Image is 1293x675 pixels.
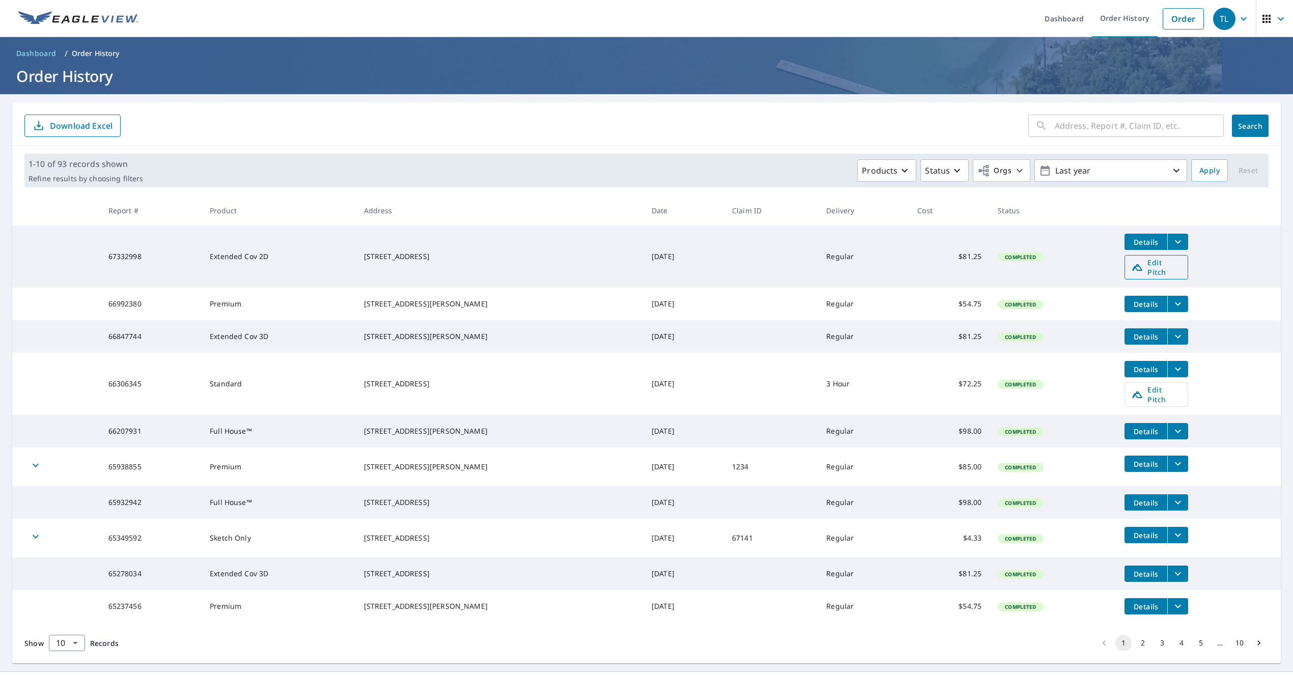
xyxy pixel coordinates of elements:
[65,47,68,60] li: /
[1251,635,1267,651] button: Go to next page
[1167,234,1188,250] button: filesDropdownBtn-67332998
[24,115,121,137] button: Download Excel
[909,486,990,519] td: $98.00
[909,195,990,226] th: Cost
[1131,258,1182,277] span: Edit Pitch
[364,601,636,611] div: [STREET_ADDRESS][PERSON_NAME]
[1167,456,1188,472] button: filesDropdownBtn-65938855
[202,519,355,557] td: Sketch Only
[925,164,950,177] p: Status
[1125,598,1167,614] button: detailsBtn-65237456
[100,415,202,447] td: 66207931
[364,426,636,436] div: [STREET_ADDRESS][PERSON_NAME]
[818,590,909,623] td: Regular
[24,638,44,648] span: Show
[100,195,202,226] th: Report #
[29,174,143,183] p: Refine results by choosing filters
[1125,361,1167,377] button: detailsBtn-66306345
[18,11,138,26] img: EV Logo
[202,288,355,320] td: Premium
[1167,328,1188,345] button: filesDropdownBtn-66847744
[1135,635,1151,651] button: Go to page 2
[364,251,636,262] div: [STREET_ADDRESS]
[909,353,990,415] td: $72.25
[999,254,1042,261] span: Completed
[100,226,202,288] td: 67332998
[1131,459,1161,469] span: Details
[643,486,724,519] td: [DATE]
[1191,159,1228,182] button: Apply
[643,415,724,447] td: [DATE]
[12,45,61,62] a: Dashboard
[999,333,1042,341] span: Completed
[920,159,969,182] button: Status
[1167,566,1188,582] button: filesDropdownBtn-65278034
[1173,635,1190,651] button: Go to page 4
[1125,296,1167,312] button: detailsBtn-66992380
[16,48,57,59] span: Dashboard
[1094,635,1269,651] nav: pagination navigation
[1125,423,1167,439] button: detailsBtn-66207931
[818,288,909,320] td: Regular
[100,320,202,353] td: 66847744
[724,447,818,486] td: 1234
[857,159,916,182] button: Products
[818,353,909,415] td: 3 Hour
[1055,111,1224,140] input: Address, Report #, Claim ID, etc.
[990,195,1116,226] th: Status
[1167,361,1188,377] button: filesDropdownBtn-66306345
[1240,121,1260,131] span: Search
[1034,159,1187,182] button: Last year
[999,301,1042,308] span: Completed
[1193,635,1209,651] button: Go to page 5
[202,226,355,288] td: Extended Cov 2D
[1125,382,1188,407] a: Edit Pitch
[356,195,644,226] th: Address
[643,519,724,557] td: [DATE]
[909,226,990,288] td: $81.25
[643,195,724,226] th: Date
[49,629,85,657] div: 10
[100,519,202,557] td: 65349592
[909,447,990,486] td: $85.00
[364,379,636,389] div: [STREET_ADDRESS]
[364,299,636,309] div: [STREET_ADDRESS][PERSON_NAME]
[100,590,202,623] td: 65237456
[1125,328,1167,345] button: detailsBtn-66847744
[364,533,636,543] div: [STREET_ADDRESS]
[29,158,143,170] p: 1-10 of 93 records shown
[643,447,724,486] td: [DATE]
[909,590,990,623] td: $54.75
[909,288,990,320] td: $54.75
[1163,8,1204,30] a: Order
[202,320,355,353] td: Extended Cov 3D
[818,486,909,519] td: Regular
[1131,299,1161,309] span: Details
[1125,234,1167,250] button: detailsBtn-67332998
[364,331,636,342] div: [STREET_ADDRESS][PERSON_NAME]
[999,571,1042,578] span: Completed
[999,428,1042,435] span: Completed
[1125,566,1167,582] button: detailsBtn-65278034
[202,195,355,226] th: Product
[1232,115,1269,137] button: Search
[1167,527,1188,543] button: filesDropdownBtn-65349592
[50,120,113,131] p: Download Excel
[90,638,119,648] span: Records
[202,447,355,486] td: Premium
[818,195,909,226] th: Delivery
[202,486,355,519] td: Full House™
[100,486,202,519] td: 65932942
[1131,569,1161,579] span: Details
[12,45,1281,62] nav: breadcrumb
[1131,602,1161,611] span: Details
[1125,527,1167,543] button: detailsBtn-65349592
[1051,162,1170,180] p: Last year
[100,288,202,320] td: 66992380
[1213,8,1235,30] div: TL
[1131,332,1161,342] span: Details
[100,447,202,486] td: 65938855
[1131,530,1161,540] span: Details
[977,164,1011,177] span: Orgs
[1167,296,1188,312] button: filesDropdownBtn-66992380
